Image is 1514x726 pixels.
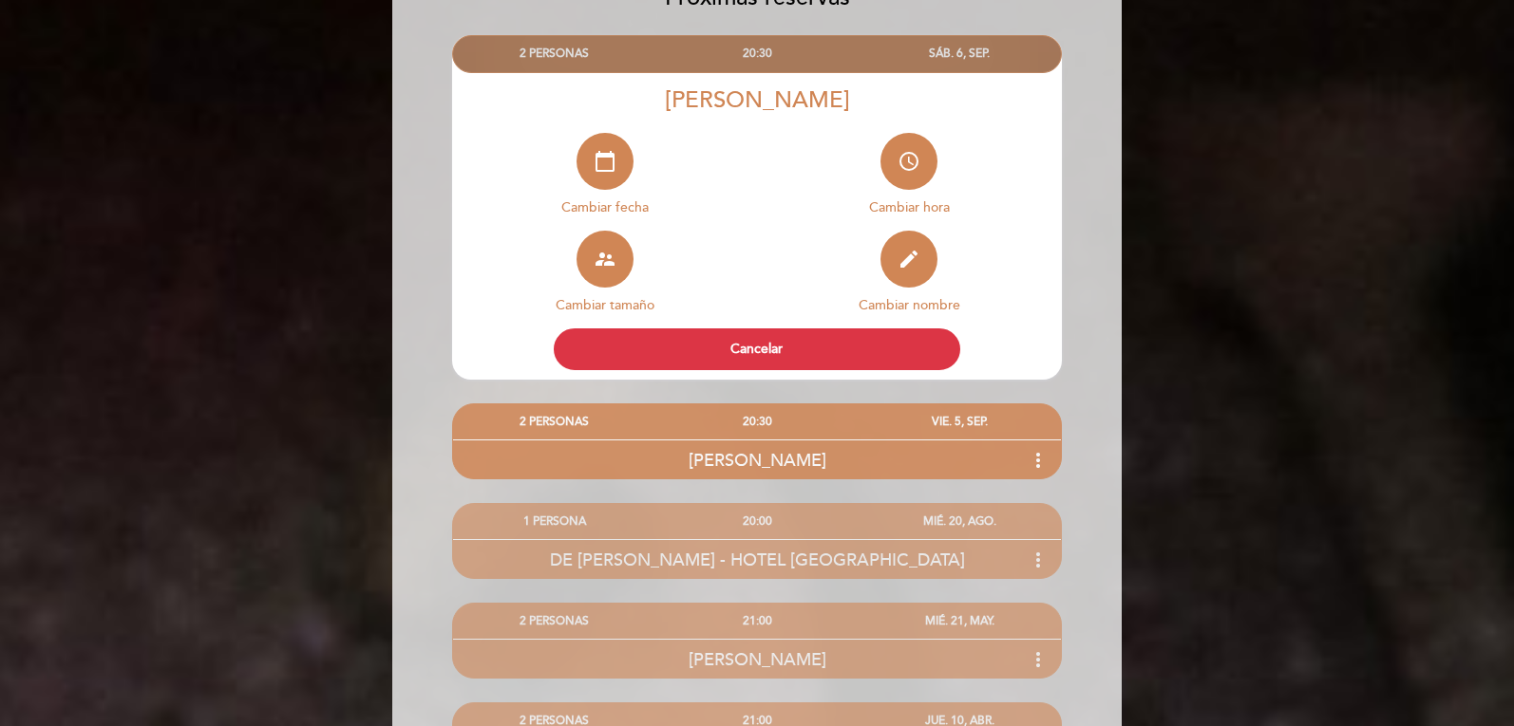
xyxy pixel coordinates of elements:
[655,604,858,639] div: 21:00
[554,328,960,370] button: Cancelar
[859,36,1061,71] div: SÁB. 6, SEP.
[556,297,654,313] span: Cambiar tamaño
[898,248,920,270] i: edit
[689,649,826,670] span: [PERSON_NAME]
[859,604,1061,639] div: MIÉ. 21, MAY.
[577,231,634,288] button: supervisor_account
[550,549,965,570] span: DE [PERSON_NAME] - HOTEL [GEOGRAPHIC_DATA]
[1027,549,1050,571] i: more_vert
[1027,648,1050,671] i: more_vert
[561,199,649,215] span: Cambiar fecha
[880,231,937,288] button: edit
[594,150,616,173] i: calendar_today
[655,404,858,439] div: 20:30
[655,504,858,539] div: 20:00
[859,297,960,313] span: Cambiar nombre
[898,150,920,173] i: access_time
[689,450,826,471] span: [PERSON_NAME]
[880,133,937,190] button: access_time
[594,248,616,270] i: supervisor_account
[869,199,950,215] span: Cambiar hora
[453,604,655,639] div: 2 PERSONAS
[453,404,655,439] div: 2 PERSONAS
[859,504,1061,539] div: MIÉ. 20, AGO.
[577,133,634,190] button: calendar_today
[453,36,655,71] div: 2 PERSONAS
[453,504,655,539] div: 1 PERSONA
[452,86,1062,114] div: [PERSON_NAME]
[859,404,1061,439] div: VIE. 5, SEP.
[655,36,858,71] div: 20:30
[1027,449,1050,472] i: more_vert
